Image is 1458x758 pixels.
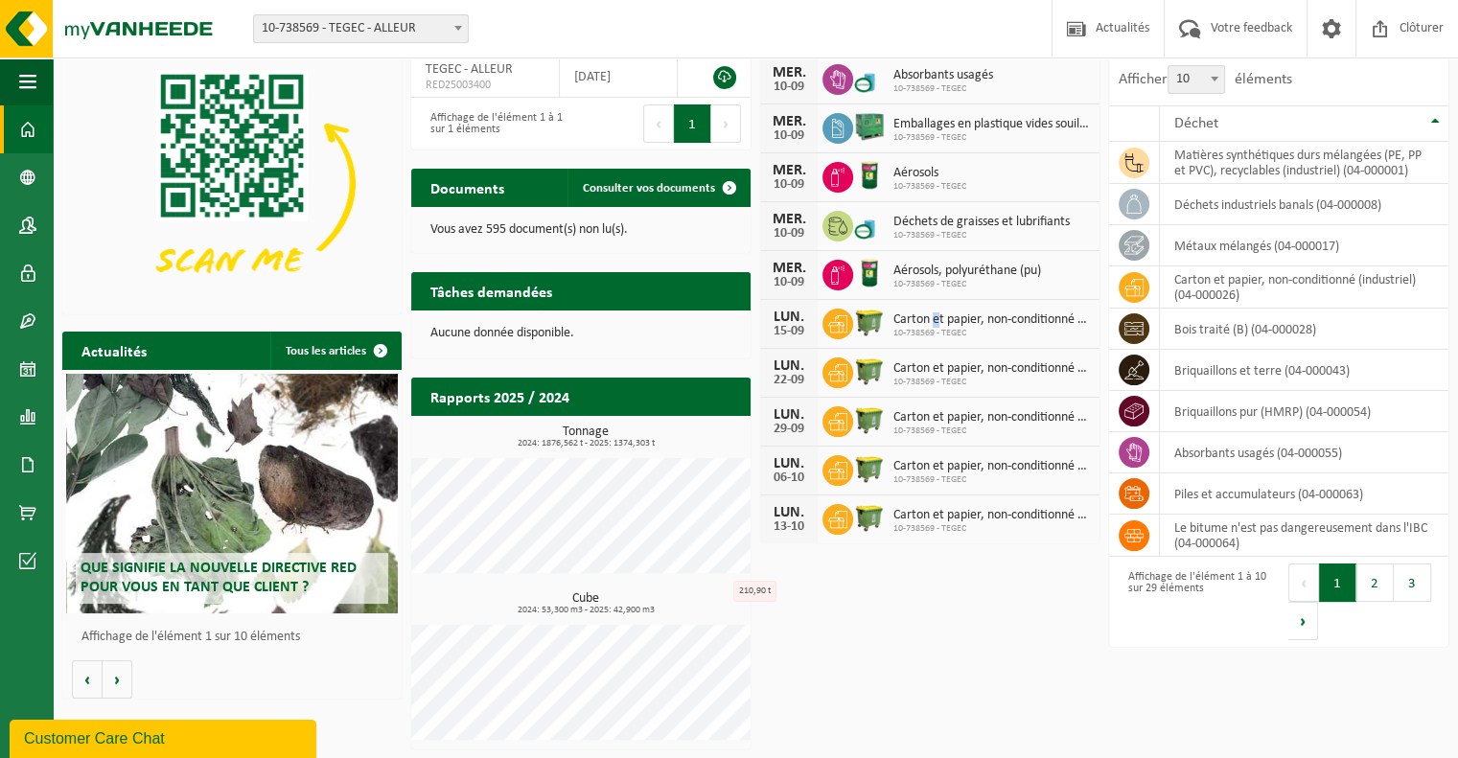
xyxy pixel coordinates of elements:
[254,15,468,42] span: 10-738569 - TEGEC - ALLEUR
[1119,562,1269,642] div: Affichage de l'élément 1 à 10 sur 29 éléments
[853,257,886,289] img: PB-OT-0200-MET-00-03
[426,78,544,93] span: RED25003400
[1160,225,1448,266] td: métaux mélangés (04-000017)
[411,378,589,415] h2: Rapports 2025 / 2024
[893,68,993,83] span: Absorbants usagés
[893,132,1090,144] span: 10-738569 - TEGEC
[643,104,674,143] button: Previous
[853,110,886,143] img: PB-HB-1400-HPE-GN-01
[1174,116,1218,131] span: Déchet
[103,660,132,699] button: Volgende
[62,332,166,369] h2: Actualités
[1160,515,1448,557] td: Le bitume n'est pas dangereusement dans l'IBC (04-000064)
[893,459,1090,474] span: Carton et papier, non-conditionné (industriel)
[853,452,886,485] img: WB-1100-HPE-GN-50
[770,423,808,436] div: 29-09
[893,279,1041,290] span: 10-738569 - TEGEC
[1394,563,1431,602] button: 3
[770,276,808,289] div: 10-09
[770,114,808,129] div: MER.
[1160,184,1448,225] td: déchets industriels banals (04-000008)
[893,523,1090,535] span: 10-738569 - TEGEC
[253,14,469,43] span: 10-738569 - TEGEC - ALLEUR
[674,104,711,143] button: 1
[421,606,751,615] span: 2024: 53,300 m3 - 2025: 42,900 m3
[893,83,993,95] span: 10-738569 - TEGEC
[1160,309,1448,350] td: bois traité (B) (04-000028)
[1160,391,1448,432] td: briquaillons pur (HMRP) (04-000054)
[567,169,749,207] a: Consulter vos documents
[733,581,776,602] div: 210,90 t
[770,407,808,423] div: LUN.
[430,223,731,237] p: Vous avez 595 document(s) non lu(s).
[770,80,808,94] div: 10-09
[426,62,513,77] span: TEGEC - ALLEUR
[421,439,751,448] span: 2024: 1876,562 t - 2025: 1374,303 t
[1356,563,1394,602] button: 2
[853,306,886,338] img: WB-1100-HPE-GN-50
[893,117,1090,132] span: Emballages en plastique vides souillés par des substances dangereuses
[411,169,523,206] h2: Documents
[770,520,808,534] div: 13-10
[270,332,400,370] a: Tous les articles
[770,261,808,276] div: MER.
[430,327,731,340] p: Aucune donnée disponible.
[770,65,808,80] div: MER.
[62,56,402,310] img: Download de VHEPlus App
[770,471,808,485] div: 06-10
[583,182,715,195] span: Consulter vos documents
[421,592,751,615] h3: Cube
[893,425,1090,437] span: 10-738569 - TEGEC
[81,561,357,594] span: Que signifie la nouvelle directive RED pour vous en tant que client ?
[893,377,1090,388] span: 10-738569 - TEGEC
[893,410,1090,425] span: Carton et papier, non-conditionné (industriel)
[853,61,886,94] img: LP-OT-00060-CU
[853,501,886,534] img: WB-1100-HPE-GN-50
[893,328,1090,339] span: 10-738569 - TEGEC
[770,178,808,192] div: 10-09
[893,474,1090,486] span: 10-738569 - TEGEC
[72,660,103,699] button: Vorige
[770,227,808,241] div: 10-09
[1288,563,1319,602] button: Previous
[770,325,808,338] div: 15-09
[893,230,1070,241] span: 10-738569 - TEGEC
[770,374,808,387] div: 22-09
[421,103,571,145] div: Affichage de l'élément 1 à 1 sur 1 éléments
[893,264,1041,279] span: Aérosols, polyuréthane (pu)
[770,212,808,227] div: MER.
[770,505,808,520] div: LUN.
[1160,142,1448,184] td: matières synthétiques durs mélangées (PE, PP et PVC), recyclables (industriel) (04-000001)
[853,208,886,241] img: LP-OT-00060-CU
[893,181,966,193] span: 10-738569 - TEGEC
[1319,563,1356,602] button: 1
[770,129,808,143] div: 10-09
[770,358,808,374] div: LUN.
[421,425,751,448] h3: Tonnage
[1160,350,1448,391] td: briquaillons et terre (04-000043)
[81,631,392,644] p: Affichage de l'élément 1 sur 10 éléments
[893,508,1090,523] span: Carton et papier, non-conditionné (industriel)
[853,355,886,387] img: WB-1100-HPE-GN-50
[411,272,571,310] h2: Tâches demandées
[1160,266,1448,309] td: carton et papier, non-conditionné (industriel) (04-000026)
[1168,65,1225,94] span: 10
[1288,602,1318,640] button: Next
[853,403,886,436] img: WB-1100-HPE-GN-50
[770,456,808,471] div: LUN.
[893,215,1070,230] span: Déchets de graisses et lubrifiants
[893,166,966,181] span: Aérosols
[770,163,808,178] div: MER.
[1169,66,1224,93] span: 10
[560,56,678,98] td: [DATE]
[10,716,320,758] iframe: chat widget
[1160,473,1448,515] td: Piles et accumulateurs (04-000063)
[770,310,808,325] div: LUN.
[1119,72,1292,87] label: Afficher éléments
[893,361,1090,377] span: Carton et papier, non-conditionné (industriel)
[1160,432,1448,473] td: absorbants usagés (04-000055)
[711,104,741,143] button: Next
[584,415,749,453] a: Consulter les rapports
[893,312,1090,328] span: Carton et papier, non-conditionné (industriel)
